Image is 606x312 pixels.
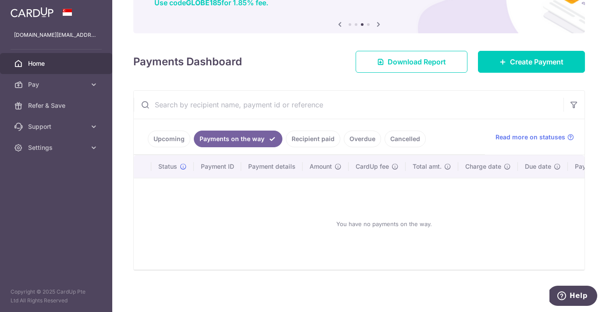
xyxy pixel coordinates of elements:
[28,101,86,110] span: Refer & Save
[495,133,565,142] span: Read more on statuses
[134,91,563,119] input: Search by recipient name, payment id or reference
[194,131,282,147] a: Payments on the way
[286,131,340,147] a: Recipient paid
[14,31,98,39] p: [DOMAIN_NAME][EMAIL_ADDRESS][DOMAIN_NAME]
[465,162,501,171] span: Charge date
[388,57,446,67] span: Download Report
[478,51,585,73] a: Create Payment
[158,162,177,171] span: Status
[356,162,389,171] span: CardUp fee
[356,51,467,73] a: Download Report
[525,162,551,171] span: Due date
[28,80,86,89] span: Pay
[241,155,303,178] th: Payment details
[148,131,190,147] a: Upcoming
[133,54,242,70] h4: Payments Dashboard
[385,131,426,147] a: Cancelled
[549,286,597,308] iframe: Opens a widget where you can find more information
[28,122,86,131] span: Support
[194,155,241,178] th: Payment ID
[11,7,53,18] img: CardUp
[510,57,563,67] span: Create Payment
[413,162,442,171] span: Total amt.
[310,162,332,171] span: Amount
[28,59,86,68] span: Home
[495,133,574,142] a: Read more on statuses
[344,131,381,147] a: Overdue
[28,143,86,152] span: Settings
